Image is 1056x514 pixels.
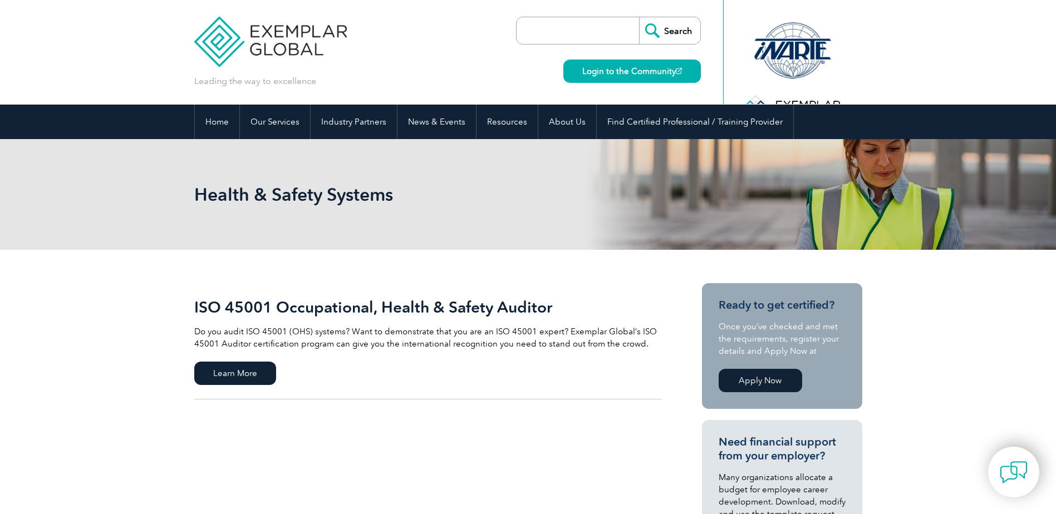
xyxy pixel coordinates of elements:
[719,369,802,392] a: Apply Now
[194,184,622,205] h1: Health & Safety Systems
[676,68,682,74] img: open_square.png
[563,60,701,83] a: Login to the Community
[719,320,846,357] p: Once you’ve checked and met the requirements, register your details and Apply Now at
[719,435,846,463] h3: Need financial support from your employer?
[194,75,316,87] p: Leading the way to excellence
[538,105,596,139] a: About Us
[397,105,476,139] a: News & Events
[240,105,310,139] a: Our Services
[194,362,276,385] span: Learn More
[195,105,239,139] a: Home
[597,105,793,139] a: Find Certified Professional / Training Provider
[194,325,662,350] p: Do you audit ISO 45001 (OHS) systems? Want to demonstrate that you are an ISO 45001 expert? Exemp...
[311,105,397,139] a: Industry Partners
[194,298,662,316] h2: ISO 45001 Occupational, Health & Safety Auditor
[1000,458,1028,486] img: contact-chat.png
[719,298,846,312] h3: Ready to get certified?
[194,283,662,399] a: ISO 45001 Occupational, Health & Safety Auditor Do you audit ISO 45001 (OHS) systems? Want to dem...
[639,17,700,44] input: Search
[477,105,538,139] a: Resources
